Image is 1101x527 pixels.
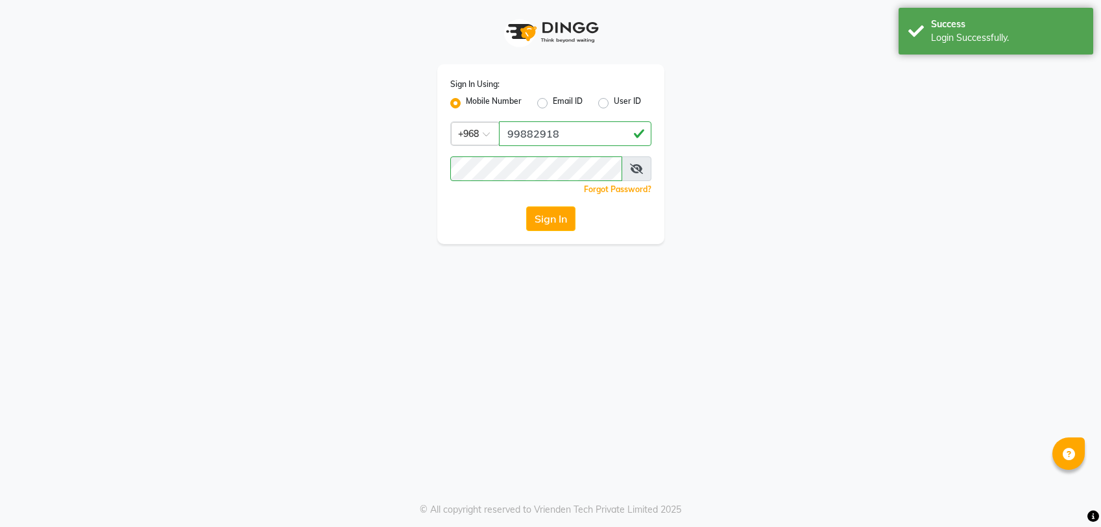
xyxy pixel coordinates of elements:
img: logo1.svg [499,13,603,51]
label: User ID [614,95,641,111]
button: Sign In [526,206,575,231]
input: Username [499,121,651,146]
label: Mobile Number [466,95,522,111]
a: Forgot Password? [584,184,651,194]
label: Sign In Using: [450,79,500,90]
iframe: chat widget [1047,475,1088,514]
div: Login Successfully. [931,31,1083,45]
input: Username [450,156,622,181]
div: Success [931,18,1083,31]
label: Email ID [553,95,583,111]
